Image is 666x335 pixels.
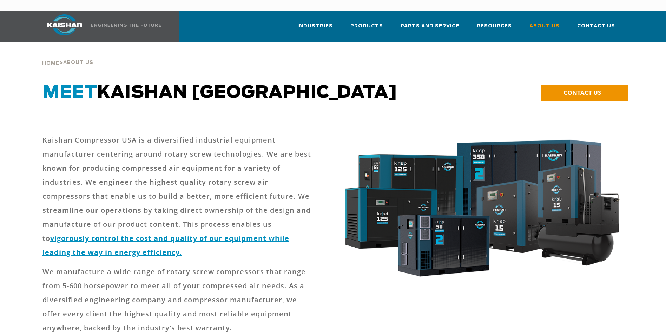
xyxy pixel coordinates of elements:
[42,60,59,66] a: Home
[477,17,512,41] a: Resources
[42,265,315,335] p: We manufacture a wide range of rotary screw compressors that range from 5-600 horsepower to meet ...
[577,17,615,41] a: Contact Us
[529,17,560,41] a: About Us
[529,22,560,30] span: About Us
[38,14,91,35] img: kaishan logo
[563,88,601,97] span: CONTACT US
[42,133,315,260] p: Kaishan Compressor USA is a diversified industrial equipment manufacturer centering around rotary...
[63,60,93,65] span: About Us
[38,11,163,42] a: Kaishan USA
[42,84,97,101] span: Meet
[91,24,161,27] img: Engineering the future
[42,42,93,69] div: >
[337,133,624,288] img: krsb
[42,61,59,66] span: Home
[350,22,383,30] span: Products
[297,22,333,30] span: Industries
[297,17,333,41] a: Industries
[577,22,615,30] span: Contact Us
[42,234,289,257] a: vigorously control the cost and quality of our equipment while leading the way in energy efficiency.
[42,84,398,101] span: Kaishan [GEOGRAPHIC_DATA]
[401,22,459,30] span: Parts and Service
[541,85,628,101] a: CONTACT US
[401,17,459,41] a: Parts and Service
[477,22,512,30] span: Resources
[350,17,383,41] a: Products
